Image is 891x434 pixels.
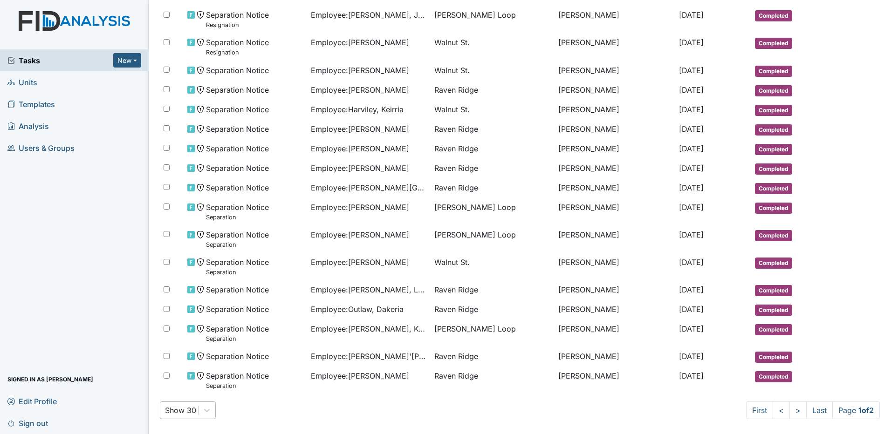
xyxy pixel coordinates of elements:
span: [DATE] [679,352,704,361]
a: Tasks [7,55,113,66]
span: [DATE] [679,183,704,192]
span: Walnut St. [434,65,470,76]
span: Separation Notice Separation [206,229,269,249]
span: [DATE] [679,258,704,267]
span: Walnut St. [434,257,470,268]
span: Employee : [PERSON_NAME] [311,202,409,213]
span: Separation Notice [206,123,269,135]
span: Completed [755,230,792,241]
nav: task-pagination [746,401,880,419]
span: Separation Notice Separation [206,257,269,277]
span: Employee : [PERSON_NAME] [311,143,409,154]
span: Completed [755,324,792,335]
span: Separation Notice [206,351,269,362]
span: Raven Ridge [434,284,478,295]
span: [DATE] [679,305,704,314]
span: Completed [755,124,792,136]
span: [PERSON_NAME] Loop [434,202,516,213]
span: Page [832,401,880,419]
span: [DATE] [679,105,704,114]
span: Separation Notice [206,284,269,295]
span: Employee : [PERSON_NAME], La'Qorsha [311,284,427,295]
td: [PERSON_NAME] [555,6,676,33]
span: Signed in as [PERSON_NAME] [7,372,93,387]
span: Completed [755,144,792,155]
span: Employee : Outlaw, Dakeria [311,304,404,315]
span: Walnut St. [434,37,470,48]
span: [DATE] [679,10,704,20]
a: > [789,401,807,419]
span: [DATE] [679,285,704,294]
span: Raven Ridge [434,143,478,154]
span: [DATE] [679,38,704,47]
span: Completed [755,285,792,296]
span: [DATE] [679,163,704,173]
span: Raven Ridge [434,304,478,315]
small: Separation [206,213,269,222]
td: [PERSON_NAME] [555,280,676,300]
span: Employee : Harviley, Keirria [311,104,404,115]
small: Separation [206,268,269,277]
span: Employee : [PERSON_NAME] [311,65,409,76]
td: [PERSON_NAME] [555,81,676,100]
span: Completed [755,10,792,21]
span: Raven Ridge [434,123,478,135]
span: [DATE] [679,124,704,134]
td: [PERSON_NAME] [555,178,676,198]
span: Separation Notice Separation [206,370,269,390]
span: Templates [7,97,55,111]
span: Users & Groups [7,141,75,155]
span: Separation Notice [206,104,269,115]
span: Employee : [PERSON_NAME]'[PERSON_NAME] [311,351,427,362]
small: Separation [206,334,269,343]
span: Employee : [PERSON_NAME] [311,370,409,381]
span: Sign out [7,416,48,430]
span: Raven Ridge [434,351,478,362]
span: [DATE] [679,144,704,153]
td: [PERSON_NAME] [555,100,676,120]
span: Analysis [7,119,49,133]
td: [PERSON_NAME] [555,225,676,253]
td: [PERSON_NAME] [555,253,676,280]
span: Employee : [PERSON_NAME] [311,163,409,174]
span: Separation Notice [206,143,269,154]
span: Separation Notice [206,182,269,193]
span: Separation Notice [206,84,269,95]
strong: 1 of 2 [858,406,874,415]
span: [PERSON_NAME] Loop [434,9,516,20]
span: Completed [755,38,792,49]
span: Separation Notice [206,304,269,315]
span: Employee : [PERSON_NAME] [311,37,409,48]
span: Separation Notice [206,163,269,174]
span: Completed [755,371,792,382]
span: Employee : [PERSON_NAME] [311,123,409,135]
span: Separation Notice Separation [206,202,269,222]
td: [PERSON_NAME] [555,159,676,178]
span: Separation Notice Resignation [206,37,269,57]
span: Edit Profile [7,394,57,408]
span: Units [7,75,37,89]
small: Resignation [206,20,269,29]
td: [PERSON_NAME] [555,139,676,159]
span: Completed [755,352,792,363]
td: [PERSON_NAME] [555,366,676,394]
span: Separation Notice Resignation [206,9,269,29]
span: Completed [755,305,792,316]
td: [PERSON_NAME] [555,61,676,81]
span: [PERSON_NAME] Loop [434,323,516,334]
span: Raven Ridge [434,163,478,174]
small: Separation [206,240,269,249]
span: [DATE] [679,203,704,212]
td: [PERSON_NAME] [555,33,676,61]
div: Show 30 [165,405,196,416]
span: [DATE] [679,230,704,239]
span: [PERSON_NAME] Loop [434,229,516,240]
span: Separation Notice [206,65,269,76]
span: Employee : [PERSON_NAME], Jyqeshula [311,9,427,20]
span: Separation Notice Separation [206,323,269,343]
span: Completed [755,203,792,214]
span: Employee : [PERSON_NAME] [311,229,409,240]
a: First [746,401,773,419]
span: Walnut St. [434,104,470,115]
